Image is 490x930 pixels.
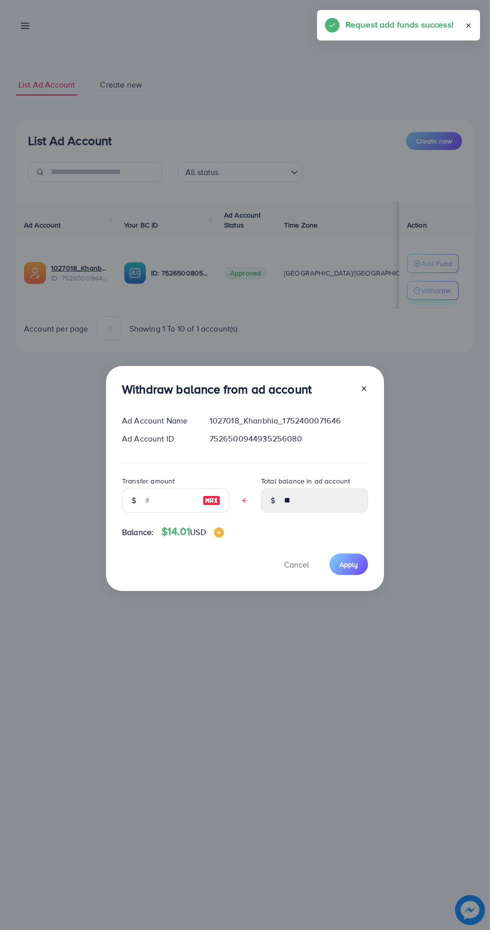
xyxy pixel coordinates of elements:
[122,526,153,538] span: Balance:
[339,559,358,569] span: Apply
[345,18,453,31] h5: Request add funds success!
[114,433,201,444] div: Ad Account ID
[122,382,311,396] h3: Withdraw balance from ad account
[284,559,309,570] span: Cancel
[214,527,224,537] img: image
[261,476,350,486] label: Total balance in ad account
[201,433,376,444] div: 7526500944935256080
[271,553,321,575] button: Cancel
[329,553,368,575] button: Apply
[202,494,220,506] img: image
[201,415,376,426] div: 1027018_Khanbhia_1752400071646
[190,526,205,537] span: USD
[114,415,201,426] div: Ad Account Name
[122,476,174,486] label: Transfer amount
[161,525,223,538] h4: $14.01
